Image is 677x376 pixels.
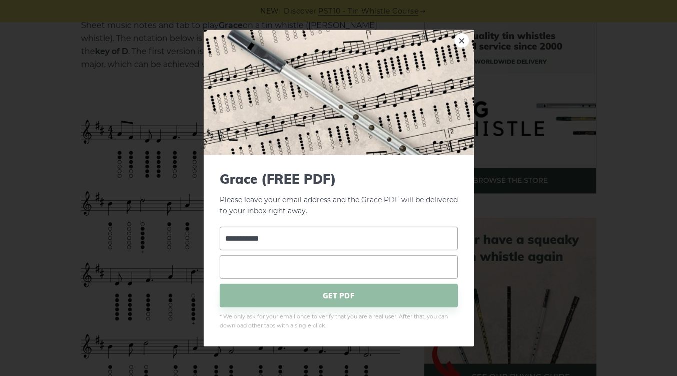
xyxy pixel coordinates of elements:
span: Grace (FREE PDF) [220,171,458,186]
a: × [454,33,469,48]
span: GET PDF [220,284,458,307]
p: Please leave your email address and the Grace PDF will be delivered to your inbox right away. [220,171,458,217]
img: Tin Whistle Tab Preview [204,30,474,155]
span: * We only ask for your email once to verify that you are a real user. After that, you can downloa... [220,312,458,330]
